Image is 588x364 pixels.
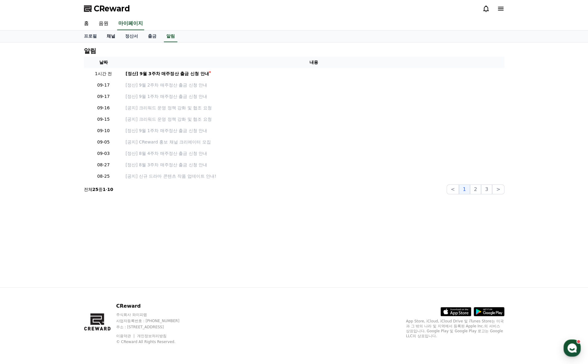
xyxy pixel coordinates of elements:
[79,195,118,211] a: 설정
[107,187,113,192] strong: 10
[459,184,470,194] button: 1
[86,116,121,123] p: 09-15
[86,173,121,180] p: 08-25
[94,17,113,30] a: 음원
[126,105,502,111] a: [공지] 크리워드 운영 정책 강화 및 협조 요청
[126,162,502,168] a: [정산] 8월 3주차 매주정산 출금 신청 안내
[86,93,121,100] p: 09-17
[470,184,481,194] button: 2
[19,204,23,209] span: 홈
[84,186,113,192] p: 전체 중 -
[126,116,502,123] a: [공지] 크리워드 운영 정책 강화 및 협조 요청
[406,319,504,338] p: App Store, iCloud, iCloud Drive 및 iTunes Store는 미국과 그 밖의 나라 및 지역에서 등록된 Apple Inc.의 서비스 상표입니다. Goo...
[116,325,191,330] p: 주소 : [STREET_ADDRESS]
[492,184,504,194] button: >
[143,30,161,42] a: 출금
[86,162,121,168] p: 08-27
[86,105,121,111] p: 09-16
[116,339,191,344] p: © CReward All Rights Reserved.
[79,30,102,42] a: 프로필
[116,312,191,317] p: 주식회사 와이피랩
[94,4,130,14] span: CReward
[116,334,136,338] a: 이용약관
[126,150,502,157] a: [정산] 8월 4주차 매주정산 출금 신청 안내
[120,30,143,42] a: 정산서
[117,17,144,30] a: 마이페이지
[164,30,177,42] a: 알림
[447,184,459,194] button: <
[126,93,502,100] a: [정산] 9월 1주차 매주정산 출금 신청 안내
[93,187,98,192] strong: 25
[86,82,121,88] p: 09-17
[84,57,123,68] th: 날짜
[126,139,502,145] a: [공지] CReward 홍보 채널 크리에이터 모집
[137,334,167,338] a: 개인정보처리방침
[84,47,96,54] h4: 알림
[481,184,492,194] button: 3
[103,187,106,192] strong: 1
[56,205,64,210] span: 대화
[41,195,79,211] a: 대화
[86,127,121,134] p: 09-10
[126,71,502,77] a: [정산] 9월 3주차 매주정산 출금 신청 안내
[116,302,191,310] p: CReward
[86,71,121,77] p: 1시간 전
[116,318,191,323] p: 사업자등록번호 : [PHONE_NUMBER]
[126,82,502,88] a: [정산] 9월 2주차 매주정산 출금 신청 안내
[86,150,121,157] p: 09-03
[126,173,502,180] a: [공지] 신규 드라마 콘텐츠 작품 업데이트 안내!
[102,30,120,42] a: 채널
[2,195,41,211] a: 홈
[86,139,121,145] p: 09-05
[95,204,102,209] span: 설정
[123,57,504,68] th: 내용
[126,71,209,77] div: [정산] 9월 3주차 매주정산 출금 신청 안내
[79,17,94,30] a: 홈
[84,4,130,14] a: CReward
[126,127,502,134] a: [정산] 9월 1주차 매주정산 출금 신청 안내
